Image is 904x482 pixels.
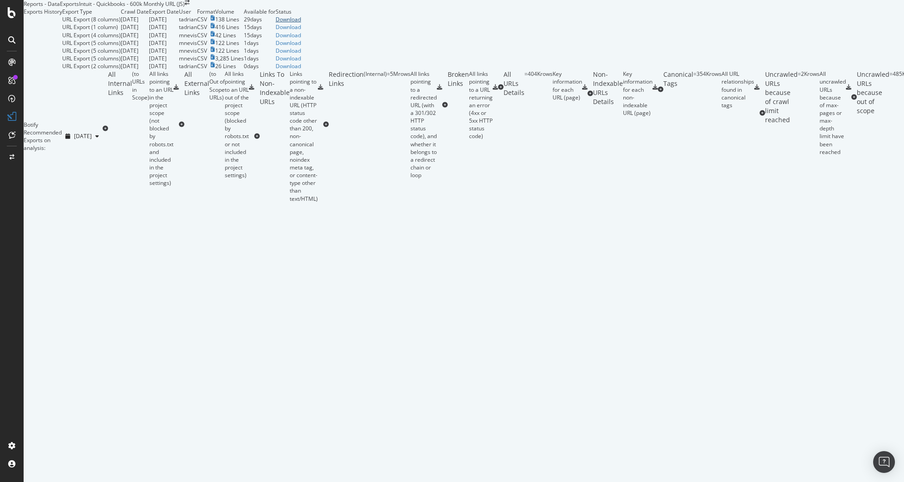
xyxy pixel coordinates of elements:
[149,23,179,31] td: [DATE]
[149,55,179,62] td: [DATE]
[108,70,132,187] div: All Internal Links
[364,70,387,179] div: ( Internal )
[623,70,652,117] div: Key information for each non-indexable URL (page)
[276,15,301,23] a: Download
[179,8,197,15] td: User
[149,70,173,187] div: All links pointing to an URL in the project scope (not blocked by robots.txt and included in the ...
[215,47,244,55] td: 122 Lines
[197,8,215,15] td: Format
[215,23,244,31] td: 416 Lines
[179,55,197,62] td: mnevis
[184,70,209,179] div: All External Links
[209,70,225,179] div: ( to Out of Scope URLs )
[387,70,410,179] div: = 5M rows
[121,15,149,23] td: [DATE]
[62,31,121,39] div: URL Export (4 columns)
[197,55,207,62] div: CSV
[652,84,658,90] div: csv-export
[173,84,179,90] div: csv-export
[121,47,149,55] td: [DATE]
[290,70,318,202] div: Links pointing to a non-indexable URL (HTTP status code other than 200, non-canonical page, noind...
[62,62,121,70] div: URL Export (2 columns)
[197,23,207,31] div: CSV
[873,451,895,473] div: Open Intercom Messenger
[179,31,197,39] td: mnevis
[721,70,754,109] div: All URL relationships found in canonical tags
[504,70,524,104] div: All URLs Details
[693,70,721,109] div: = 354K rows
[149,8,179,15] td: Export Date
[276,31,301,39] a: Download
[197,47,207,55] div: CSV
[62,15,121,23] div: URL Export (8 columns)
[149,39,179,47] td: [DATE]
[215,8,244,15] td: Volume
[593,70,623,117] div: Non-Indexable URLs Details
[276,8,301,15] td: Status
[121,39,149,47] td: [DATE]
[149,31,179,39] td: [DATE]
[448,70,469,140] div: Broken Links
[276,39,301,47] a: Download
[121,31,149,39] td: [DATE]
[244,8,276,15] td: Available for
[197,15,207,23] div: CSV
[215,62,244,70] td: 26 Lines
[276,47,301,55] a: Download
[249,84,254,90] div: csv-export
[582,84,588,90] div: csv-export
[24,121,62,152] div: Botify Recommended Exports on analysis:
[179,15,197,23] td: tadrian
[179,39,197,47] td: mnevis
[197,39,207,47] div: CSV
[765,70,798,156] div: Uncrawled URLs because of crawl limit reached
[244,62,276,70] td: 0 days
[524,70,553,104] div: = 404K rows
[215,39,244,47] td: 122 Lines
[244,31,276,39] td: 15 days
[260,70,290,202] div: Links To Non-Indexable URLs
[179,62,197,70] td: tadrian
[149,15,179,23] td: [DATE]
[197,62,207,70] div: CSV
[437,84,442,90] div: csv-export
[215,15,244,23] td: 138 Lines
[62,47,121,55] div: URL Export (5 columns)
[215,55,244,62] td: 3,285 Lines
[410,70,437,179] div: All links pointing to a redirected URL (with a 301/302 HTTP status code), and whether it belongs ...
[798,70,820,156] div: = 2K rows
[276,62,301,70] a: Download
[179,47,197,55] td: mnevis
[754,84,760,90] div: csv-export
[276,55,301,62] a: Download
[24,8,62,70] div: Exports History
[244,39,276,47] td: 1 days
[121,8,149,15] td: Crawl Date
[62,55,121,62] div: URL Export (5 columns)
[74,132,92,140] span: 2025 Aug. 22nd
[244,23,276,31] td: 15 days
[276,23,301,31] div: Download
[493,84,498,90] div: csv-export
[121,62,149,70] td: [DATE]
[197,31,207,39] div: CSV
[225,70,249,179] div: All links pointing to an URL out of the project scope (blocked by robots.txt or not included in t...
[469,70,493,140] div: All links pointing to a URL returning an error (4xx or 5xx HTTP status code)
[846,84,851,90] div: csv-export
[857,70,889,124] div: Uncrawled URLs because out of scope
[820,70,846,156] div: All uncrawled URLs because of max-pages or max-depth limit have been reached
[663,70,693,109] div: Canonical Tags
[244,55,276,62] td: 1 days
[121,55,149,62] td: [DATE]
[318,84,323,90] div: csv-export
[215,31,244,39] td: 42 Lines
[244,47,276,55] td: 1 days
[62,39,121,47] div: URL Export (5 columns)
[62,23,118,31] div: URL Export (1 column)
